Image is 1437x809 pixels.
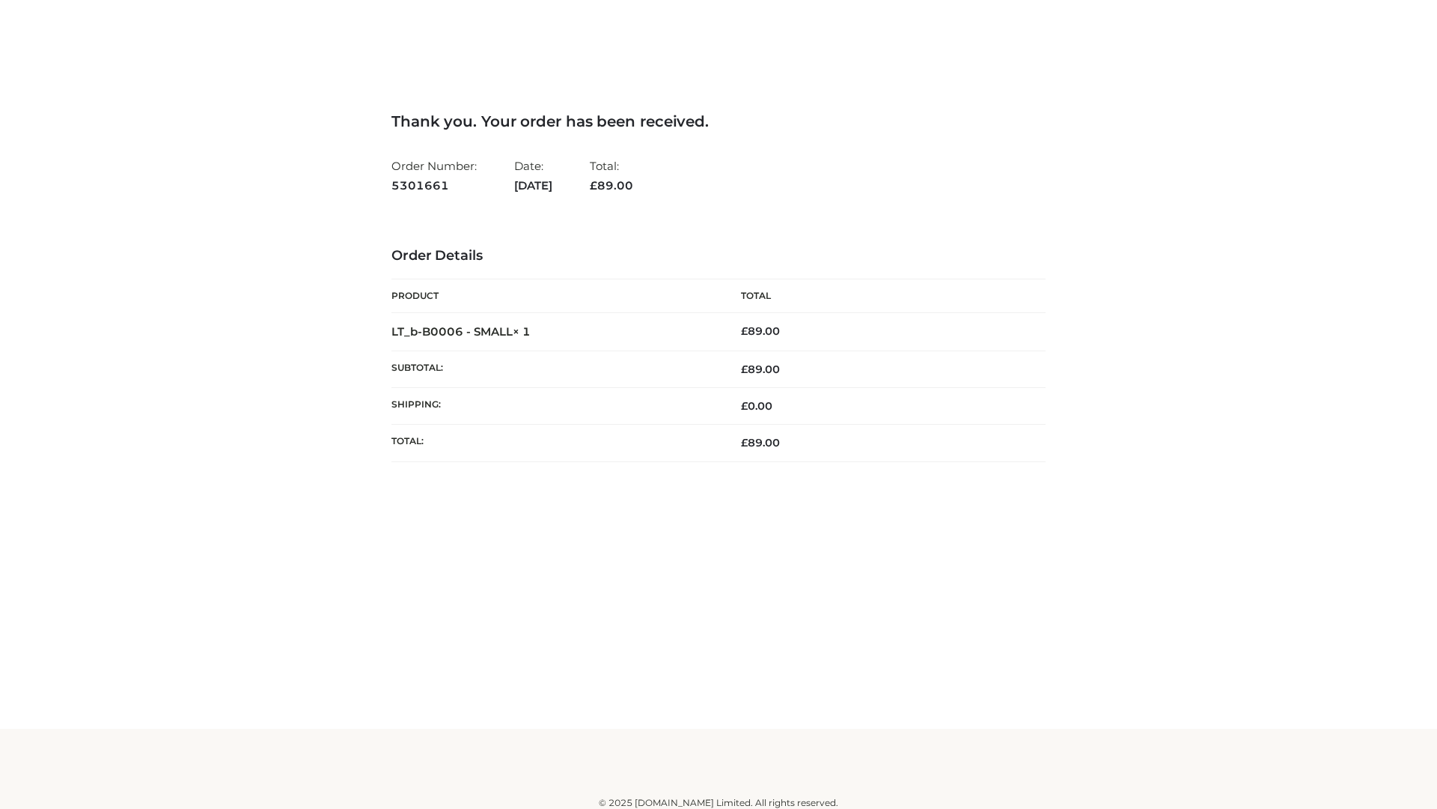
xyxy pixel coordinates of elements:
[718,279,1046,313] th: Total
[590,178,597,193] span: £
[514,153,552,199] li: Date:
[741,363,780,376] span: 89.00
[391,176,477,196] strong: 5301661
[741,324,748,338] span: £
[391,324,531,339] strong: LT_b-B0006 - SMALL
[741,363,748,376] span: £
[514,176,552,196] strong: [DATE]
[741,436,780,449] span: 89.00
[741,399,748,413] span: £
[741,436,748,449] span: £
[590,178,633,193] span: 89.00
[391,248,1046,264] h3: Order Details
[590,153,633,199] li: Total:
[513,324,531,339] strong: × 1
[391,153,477,199] li: Order Number:
[391,351,718,387] th: Subtotal:
[391,425,718,461] th: Total:
[741,324,780,338] bdi: 89.00
[391,279,718,313] th: Product
[741,399,772,413] bdi: 0.00
[391,388,718,425] th: Shipping:
[391,112,1046,130] h3: Thank you. Your order has been received.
